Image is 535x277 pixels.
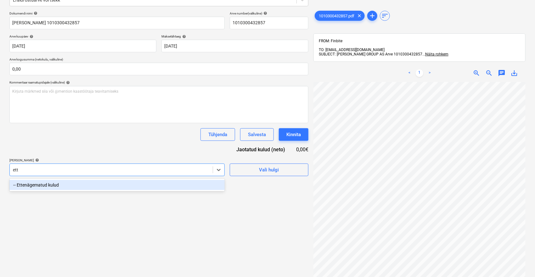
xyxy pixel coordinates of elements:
span: clear [356,12,363,20]
div: 0,00€ [295,146,308,153]
span: chat [498,69,505,77]
div: Dokumendi nimi [9,11,225,15]
span: ... [422,52,448,56]
span: help [34,158,39,162]
a: Page 1 is your current page [416,69,423,77]
a: Previous page [406,69,413,77]
button: Kinnita [279,128,308,141]
span: help [28,35,33,38]
div: -- Ettenägematud kulud [9,180,225,190]
span: sort [381,12,389,20]
span: help [32,11,37,15]
div: Vali hulgi [259,166,279,174]
span: SUBJECT: [PERSON_NAME] GROUP AS Arve 1010300432857 [319,52,422,56]
div: Tühjenda [208,130,227,139]
div: Arve number (valikuline) [230,11,308,15]
span: help [65,81,70,84]
input: Arve kogusumma (netokulu, valikuline) [9,63,308,75]
p: Arve kogusumma (netokulu, valikuline) [9,57,308,63]
span: zoom_out [485,69,493,77]
button: Salvesta [240,128,274,141]
input: Dokumendi nimi [9,17,225,29]
span: add [369,12,376,20]
div: Kinnita [286,130,301,139]
span: save_alt [510,69,518,77]
div: Kommentaar raamatupidajale (valikuline) [9,80,308,84]
div: Maksetähtaeg [161,34,308,38]
div: Arve kuupäev [9,34,156,38]
span: zoom_in [473,69,480,77]
div: 1010300432857.pdf [315,11,365,21]
span: Näita rohkem [425,52,448,56]
a: Next page [426,69,433,77]
button: Tühjenda [200,128,235,141]
div: Jaotatud kulud (neto) [227,146,295,153]
div: Salvesta [248,130,266,139]
span: TO: [EMAIL_ADDRESS][DOMAIN_NAME] [319,48,385,52]
input: Arve number [230,17,308,29]
span: FROM: Finbite [319,39,342,43]
div: [PERSON_NAME] [9,158,225,162]
input: Arve kuupäeva pole määratud. [9,40,156,52]
span: 1010300432857.pdf [315,14,358,18]
span: help [262,11,267,15]
button: Vali hulgi [230,164,308,176]
input: Tähtaega pole määratud [161,40,308,52]
span: help [181,35,186,38]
